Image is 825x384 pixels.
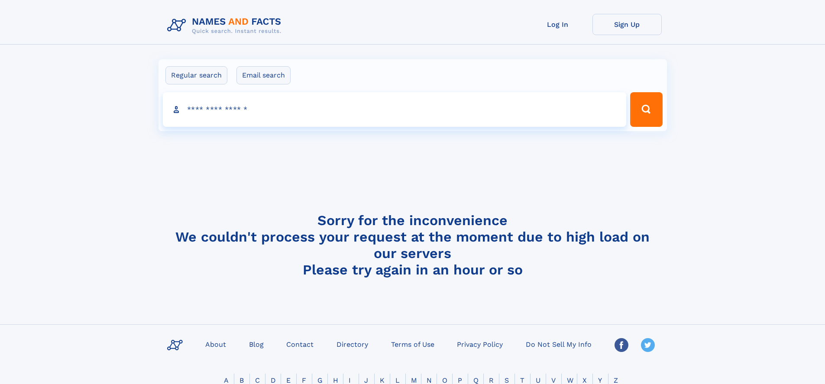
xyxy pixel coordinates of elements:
label: Regular search [165,66,227,84]
h4: Sorry for the inconvenience We couldn't process your request at the moment due to high load on ou... [164,212,662,278]
a: Terms of Use [388,338,438,350]
a: Directory [333,338,372,350]
img: Logo Names and Facts [164,14,288,37]
a: Privacy Policy [453,338,506,350]
a: Contact [283,338,317,350]
a: Sign Up [592,14,662,35]
img: Twitter [641,338,655,352]
a: About [202,338,230,350]
img: Facebook [615,338,628,352]
label: Email search [236,66,291,84]
a: Log In [523,14,592,35]
input: search input [163,92,627,127]
a: Blog [246,338,267,350]
a: Do Not Sell My Info [522,338,595,350]
button: Search Button [630,92,662,127]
